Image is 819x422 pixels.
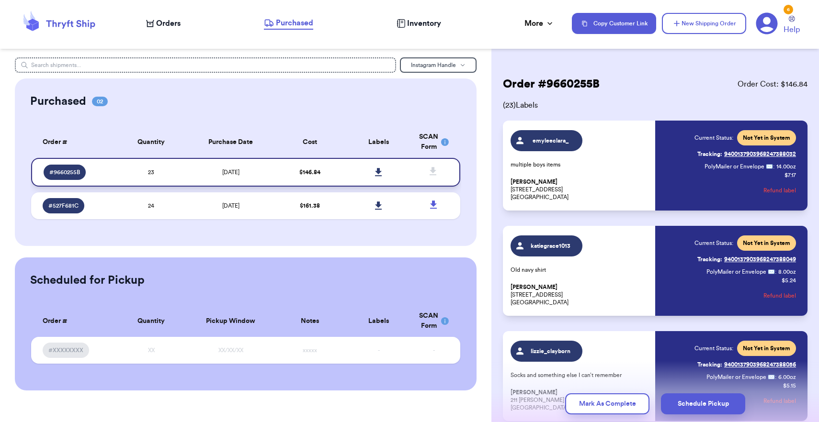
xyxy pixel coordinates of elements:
span: xxxxx [303,347,317,353]
p: multiple boys items [511,161,649,168]
span: $ 146.84 [299,169,320,175]
th: Cost [276,126,344,158]
p: Socks and something else I can’t remember [511,371,649,379]
span: [PERSON_NAME] [511,284,557,291]
span: Help [784,24,800,35]
span: PolyMailer or Envelope ✉️ [706,374,775,380]
button: Refund label [763,285,796,306]
th: Pickup Window [185,305,275,337]
span: #XXXXXXXX [48,346,83,354]
span: katiegrace1013 [528,242,574,250]
span: lizzie_clayborn [528,347,574,355]
th: Quantity [117,305,185,337]
span: # 9660255B [49,168,80,176]
span: Order Cost: $ 146.84 [738,78,808,90]
button: Refund label [763,180,796,201]
span: # 527F681C [48,202,79,210]
a: Inventory [397,18,441,29]
button: Instagram Handle [400,57,477,73]
a: Help [784,16,800,35]
p: $ 5.15 [783,382,796,389]
th: Notes [276,305,344,337]
span: Instagram Handle [411,62,456,68]
a: Tracking:9400137903968247388056 [697,357,796,372]
span: 6.00 oz [778,373,796,381]
a: 6 [756,12,778,34]
button: Mark As Complete [565,393,649,414]
span: Not Yet in System [743,239,790,247]
input: Search shipments... [15,57,396,73]
span: Orders [156,18,181,29]
p: [STREET_ADDRESS] [GEOGRAPHIC_DATA] [511,283,649,306]
span: $ 161.38 [300,203,320,209]
span: [DATE] [222,169,239,175]
span: 02 [92,97,108,106]
div: SCAN Form [419,311,449,331]
div: 6 [784,5,793,14]
span: Tracking: [697,361,722,368]
button: Schedule Pickup [661,393,745,414]
span: Current Status: [694,134,733,142]
div: SCAN Form [419,132,449,152]
th: Purchase Date [185,126,275,158]
span: 24 [148,203,154,209]
span: Current Status: [694,344,733,352]
span: Current Status: [694,239,733,247]
span: - [433,347,435,353]
span: XX [148,347,155,353]
a: Tracking:9400137903968247388049 [697,252,796,267]
button: New Shipping Order [662,13,746,34]
span: - [378,347,380,353]
a: Tracking:9400137903968247388032 [697,146,796,162]
span: 23 [148,169,154,175]
span: [DATE] [222,203,239,209]
th: Order # [31,126,117,158]
span: : [775,268,776,276]
a: Purchased [264,17,313,30]
a: Orders [146,18,181,29]
span: ( 23 ) Labels [503,100,808,111]
span: 14.00 oz [776,163,796,170]
span: PolyMailer or Envelope ✉️ [706,269,775,275]
span: Purchased [276,17,313,29]
span: Not Yet in System [743,134,790,142]
div: More [524,18,555,29]
th: Quantity [117,126,185,158]
th: Labels [344,305,413,337]
span: XX/XX/XX [218,347,243,353]
button: Copy Customer Link [572,13,656,34]
h2: Scheduled for Pickup [30,273,145,288]
span: PolyMailer or Envelope ✉️ [705,164,773,169]
p: Old navy shirt [511,266,649,274]
h2: Purchased [30,94,86,109]
span: emyleeclara_ [528,137,574,144]
span: [PERSON_NAME] [511,178,557,186]
th: Order # [31,305,117,337]
span: Tracking: [697,255,722,263]
span: Inventory [407,18,441,29]
span: 8.00 oz [778,268,796,276]
span: Not Yet in System [743,344,790,352]
th: Labels [344,126,413,158]
span: Tracking: [697,150,722,158]
span: : [775,373,776,381]
p: [STREET_ADDRESS] [GEOGRAPHIC_DATA] [511,178,649,201]
span: : [773,163,774,170]
p: $ 7.17 [785,171,796,179]
h2: Order # 9660255B [503,77,600,92]
p: $ 5.24 [782,277,796,284]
